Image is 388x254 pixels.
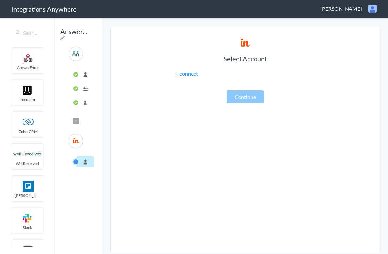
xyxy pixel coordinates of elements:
[368,5,377,13] img: user.png
[163,54,327,63] h3: Select Account
[11,5,77,14] h1: Integrations Anywhere
[11,27,44,39] input: Search...
[13,149,41,160] img: wr-logo.svg
[12,65,44,70] span: AnswerForce
[13,85,41,96] img: intercom-logo.svg
[11,161,43,166] span: WellReceived
[227,90,264,103] button: Continue
[175,70,198,77] a: + connect
[14,181,42,192] img: trello.png
[12,129,44,134] span: Zoho CRM
[14,53,42,64] img: webhook.png
[13,213,41,224] img: slack-logo.svg
[14,117,42,128] img: zoho-logo.svg
[72,50,80,58] img: answerconnect-logo.svg
[11,225,43,230] span: Slack
[12,193,44,198] span: [PERSON_NAME]
[11,97,43,102] span: intercom
[320,5,362,12] span: [PERSON_NAME]
[72,137,80,145] img: insightly-logo.svg
[239,36,252,49] img: insightly-logo.svg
